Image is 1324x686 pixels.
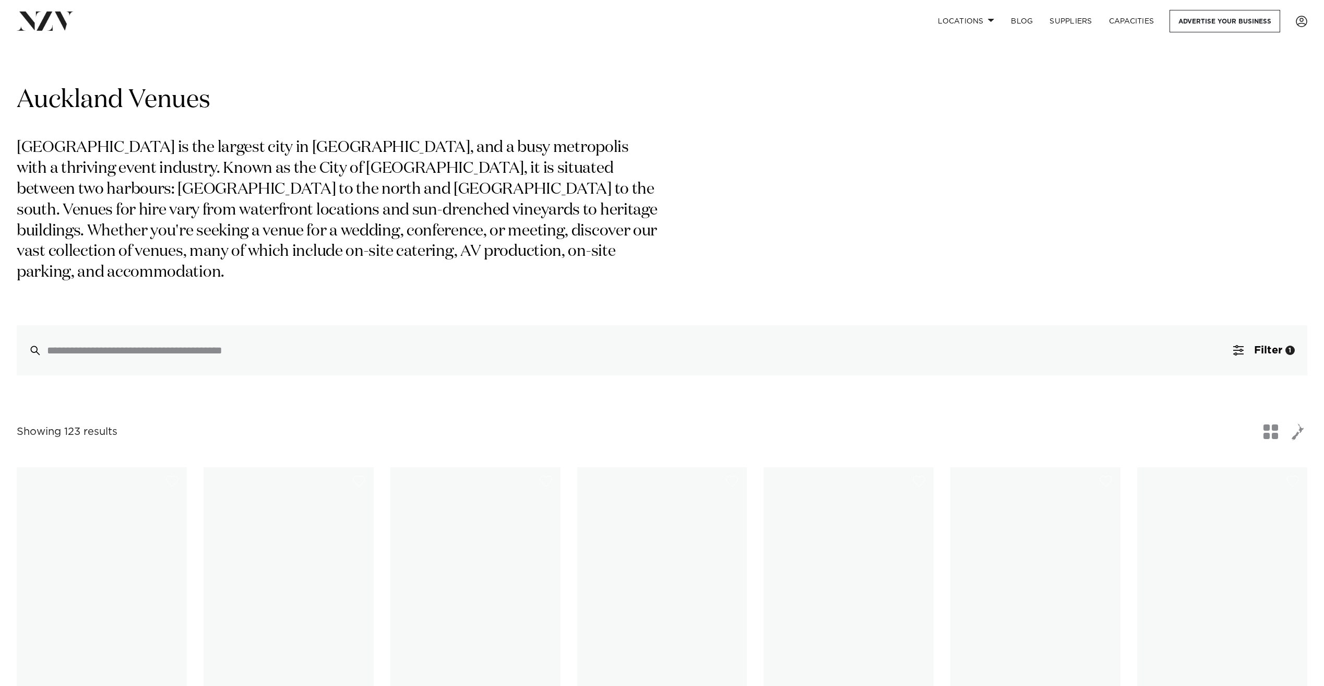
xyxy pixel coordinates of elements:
[17,11,74,30] img: nzv-logo.png
[1221,325,1307,375] button: Filter1
[929,10,1003,32] a: Locations
[1254,345,1282,356] span: Filter
[1041,10,1100,32] a: SUPPLIERS
[17,84,1307,117] h1: Auckland Venues
[1101,10,1163,32] a: Capacities
[1003,10,1041,32] a: BLOG
[17,138,662,283] p: [GEOGRAPHIC_DATA] is the largest city in [GEOGRAPHIC_DATA], and a busy metropolis with a thriving...
[1285,346,1295,355] div: 1
[17,424,117,440] div: Showing 123 results
[1170,10,1280,32] a: Advertise your business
